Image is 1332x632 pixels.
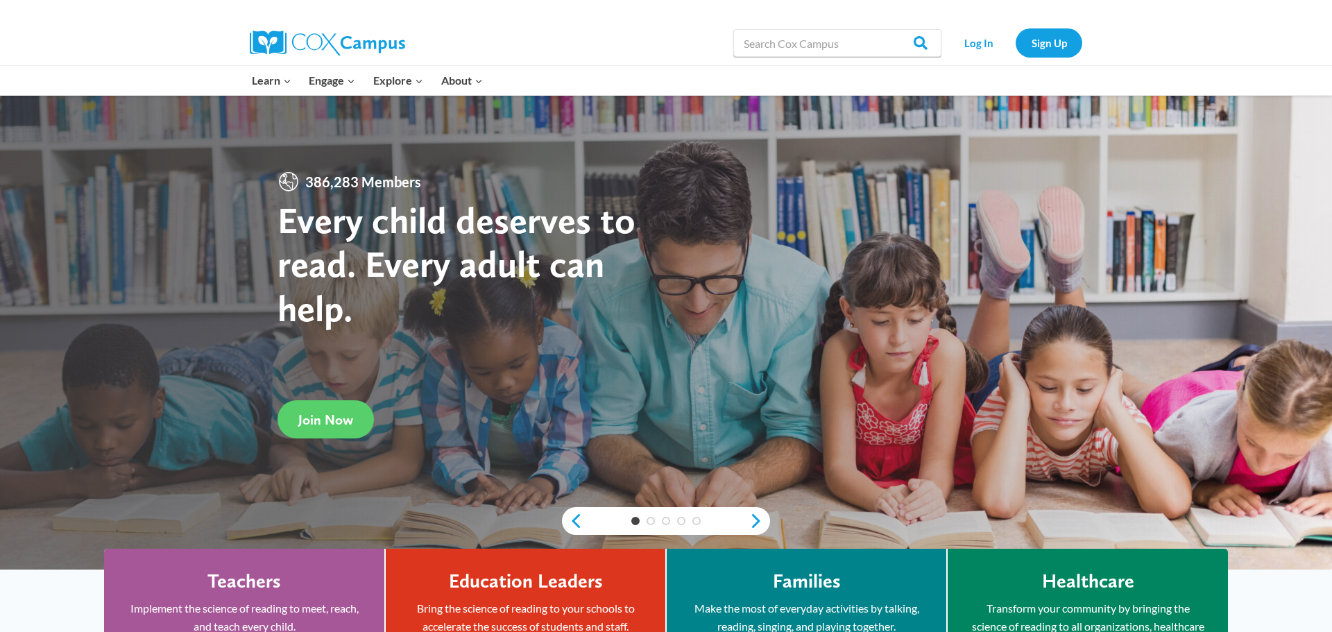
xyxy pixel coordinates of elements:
[373,71,423,89] span: Explore
[252,71,291,89] span: Learn
[277,400,374,438] a: Join Now
[773,570,841,593] h4: Families
[300,171,427,193] span: 386,283 Members
[562,507,770,535] div: content slider buttons
[277,198,635,330] strong: Every child deserves to read. Every adult can help.
[243,66,491,95] nav: Primary Navigation
[298,411,353,428] span: Join Now
[309,71,355,89] span: Engage
[677,517,685,525] a: 4
[948,28,1009,57] a: Log In
[250,31,405,55] img: Cox Campus
[647,517,655,525] a: 2
[449,570,603,593] h4: Education Leaders
[948,28,1082,57] nav: Secondary Navigation
[441,71,483,89] span: About
[733,29,941,57] input: Search Cox Campus
[692,517,701,525] a: 5
[631,517,640,525] a: 1
[1016,28,1082,57] a: Sign Up
[207,570,281,593] h4: Teachers
[749,513,770,529] a: next
[562,513,583,529] a: previous
[1042,570,1134,593] h4: Healthcare
[662,517,670,525] a: 3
